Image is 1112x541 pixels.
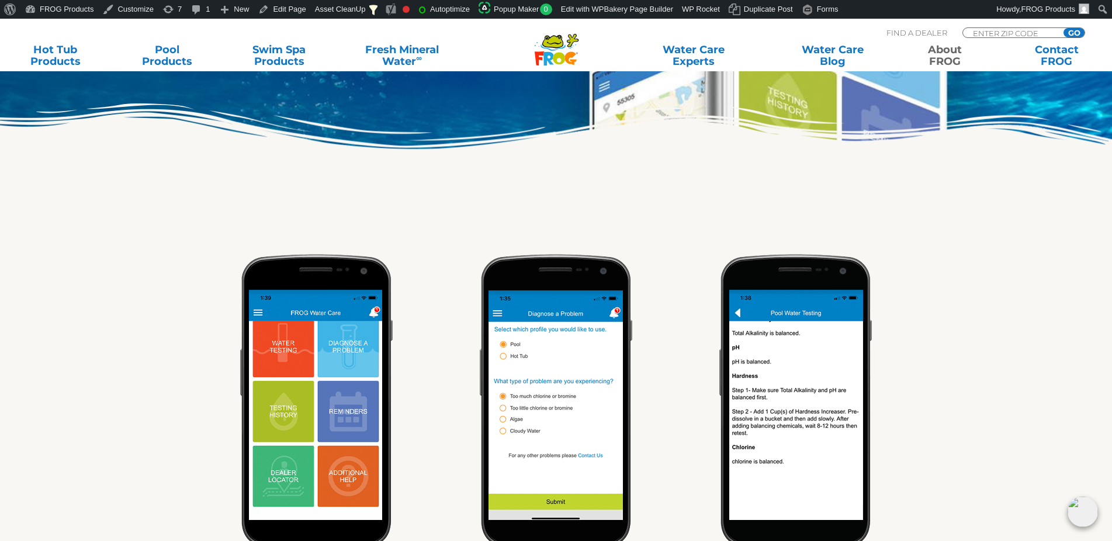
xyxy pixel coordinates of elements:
img: openIcon [1068,497,1098,527]
input: Zip Code Form [972,28,1051,38]
p: Find A Dealer [886,27,947,38]
div: Focus keyphrase not set [403,6,410,13]
span: 0 [540,4,552,15]
span: FROG Products [1021,5,1075,13]
a: Fresh MineralWater∞ [348,44,456,67]
input: GO [1063,28,1085,37]
a: Water CareExperts [623,44,764,67]
a: Swim SpaProducts [235,44,323,67]
a: Hot TubProducts [12,44,99,67]
a: AboutFROG [901,44,988,67]
sup: ∞ [416,53,422,63]
a: ContactFROG [1013,44,1100,67]
a: PoolProducts [124,44,211,67]
a: Water CareBlog [789,44,877,67]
